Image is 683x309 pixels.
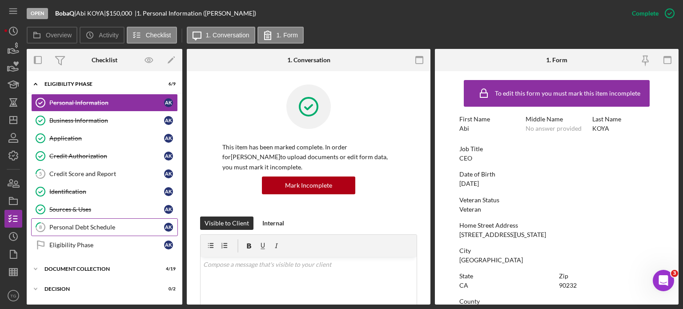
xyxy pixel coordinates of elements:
a: Eligibility PhaseAK [31,236,178,254]
div: Application [49,135,164,142]
div: Middle Name [526,116,587,123]
div: Identification [49,188,164,195]
a: Business InformationAK [31,112,178,129]
div: Eligibility Phase [49,241,164,249]
button: Complete [623,4,679,22]
div: 0 / 2 [160,286,176,292]
div: A K [164,187,173,196]
button: 1. Conversation [187,27,255,44]
div: Veteran [459,206,481,213]
a: ApplicationAK [31,129,178,147]
div: 90232 [559,282,577,289]
button: Activity [80,27,124,44]
div: [STREET_ADDRESS][US_STATE] [459,231,546,238]
tspan: 8 [39,224,42,230]
button: 1. Form [257,27,304,44]
div: Eligibility Phase [44,81,153,87]
div: | [55,10,76,17]
img: Profile image for Allison [112,14,130,32]
div: First Name [459,116,521,123]
a: Personal InformationAK [31,94,178,112]
div: Sources & Uses [49,206,164,213]
div: A K [164,241,173,249]
div: Internal [262,217,284,230]
div: Checklist [92,56,117,64]
button: Mark Incomplete [262,177,355,194]
div: 1. Form [546,56,567,64]
div: Personal Information [49,99,164,106]
button: Help [119,218,178,254]
img: Profile image for Christina [129,14,147,32]
div: A K [164,169,173,178]
div: City [459,247,654,254]
text: TG [10,293,16,298]
b: BobaQ [55,9,74,17]
div: 4 / 19 [160,266,176,272]
div: CA [459,282,468,289]
div: Pipeline and Forecast View [18,148,149,158]
span: Messages [74,241,104,247]
div: Business Information [49,117,164,124]
div: Decision [44,286,153,292]
span: Search for help [18,128,72,137]
button: Checklist [127,27,177,44]
div: A K [164,205,173,214]
a: 8Personal Debt ScheduleAK [31,218,178,236]
span: 3 [671,270,678,277]
div: | 1. Personal Information ([PERSON_NAME]) [135,10,256,17]
div: A K [164,134,173,143]
button: Internal [258,217,289,230]
div: Abi KOYA | [76,10,106,17]
label: Overview [46,32,72,39]
div: Zip [559,273,654,280]
div: To edit this form you must mark this item incomplete [495,90,640,97]
div: Open [27,8,48,19]
div: A K [164,116,173,125]
a: 5Credit Score and ReportAK [31,165,178,183]
div: 1. Conversation [287,56,330,64]
iframe: Intercom live chat [653,270,674,291]
label: Checklist [146,32,171,39]
div: Document Collection [44,266,153,272]
div: Veteran Status [459,197,654,204]
div: A K [164,98,173,107]
div: A K [164,152,173,161]
span: Home [20,241,40,247]
div: [DATE] [459,180,479,187]
div: Last Name [592,116,654,123]
div: Visible to Client [205,217,249,230]
div: Archive a Project [18,181,149,191]
div: Archive a Project [13,178,165,194]
button: TG [4,287,22,305]
label: Activity [99,32,118,39]
a: IdentificationAK [31,183,178,201]
div: Complete [632,4,659,22]
div: No answer provided [526,125,582,132]
div: Abi [459,125,469,132]
div: A K [164,223,173,232]
p: Hi [PERSON_NAME] 👋 [18,63,160,93]
div: Exporting Data [13,194,165,211]
img: logo [18,17,32,31]
label: 1. Form [277,32,298,39]
p: How can we help? [18,93,160,108]
p: This item has been marked complete. In order for [PERSON_NAME] to upload documents or edit form d... [222,142,395,172]
div: 6 / 9 [160,81,176,87]
a: Sources & UsesAK [31,201,178,218]
div: [GEOGRAPHIC_DATA] [459,257,523,264]
span: $150,000 [106,9,132,17]
div: County [459,298,654,305]
div: Job Title [459,145,654,152]
div: Exporting Data [18,198,149,207]
div: Credit Authorization [49,152,164,160]
div: CEO [459,155,472,162]
tspan: 5 [39,171,42,177]
button: Overview [27,27,77,44]
div: Date of Birth [459,171,654,178]
div: Update Permissions Settings [13,161,165,178]
button: Messages [59,218,118,254]
div: Personal Debt Schedule [49,224,164,231]
div: Close [153,14,169,30]
div: Home Street Address [459,222,654,229]
div: Pipeline and Forecast View [13,145,165,161]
